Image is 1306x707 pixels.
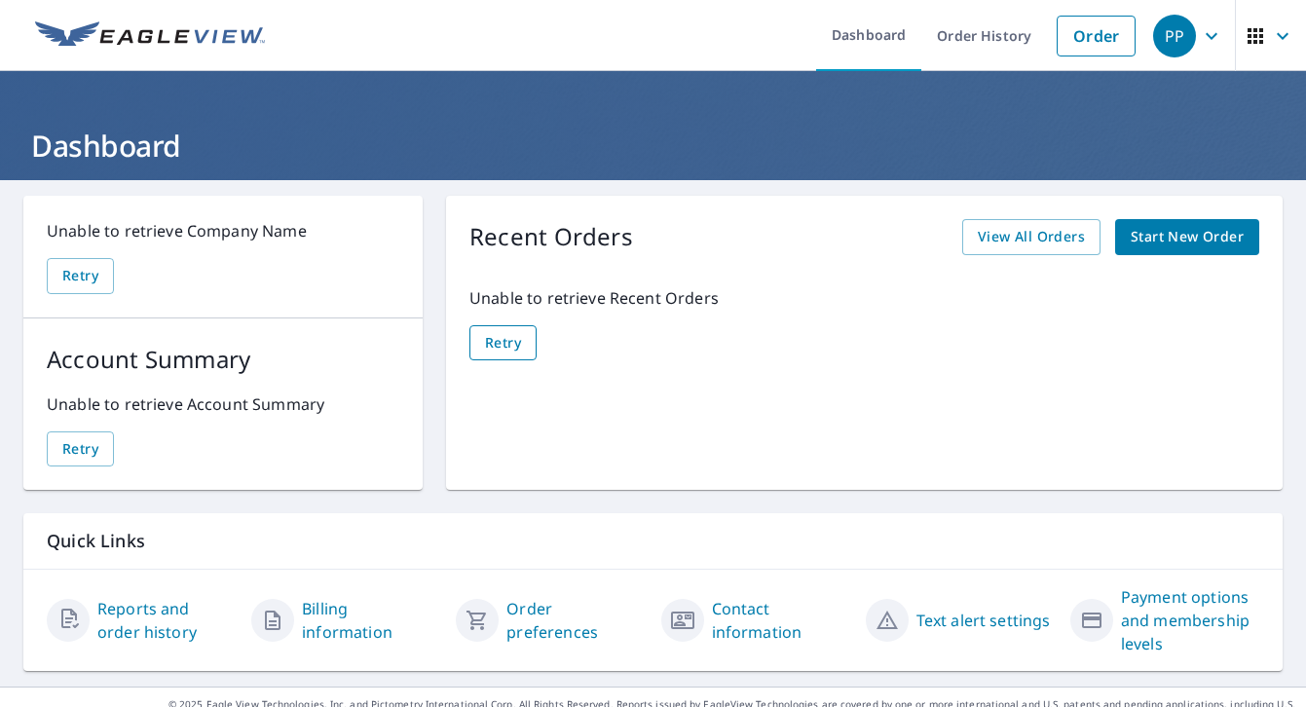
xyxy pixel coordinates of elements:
a: View All Orders [962,219,1101,255]
div: PP [1153,15,1196,57]
a: Contact information [712,597,850,644]
span: Retry [62,437,98,462]
a: Order [1057,16,1136,56]
p: Account Summary [47,342,399,377]
img: EV Logo [35,21,265,51]
p: Recent Orders [469,219,633,255]
p: Unable to retrieve Account Summary [47,392,399,416]
a: Billing information [302,597,440,644]
span: View All Orders [978,225,1085,249]
button: Retry [47,258,114,294]
span: Retry [62,264,98,288]
span: Start New Order [1131,225,1244,249]
button: Retry [47,431,114,467]
a: Order preferences [506,597,645,644]
p: Quick Links [47,529,1259,553]
a: Reports and order history [97,597,236,644]
p: Unable to retrieve Company Name [47,219,399,242]
a: Text alert settings [916,609,1051,632]
p: Unable to retrieve Recent Orders [469,286,1259,310]
h1: Dashboard [23,126,1283,166]
a: Start New Order [1115,219,1259,255]
a: Payment options and membership levels [1121,585,1259,655]
button: Retry [469,325,537,361]
span: Retry [485,331,521,355]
